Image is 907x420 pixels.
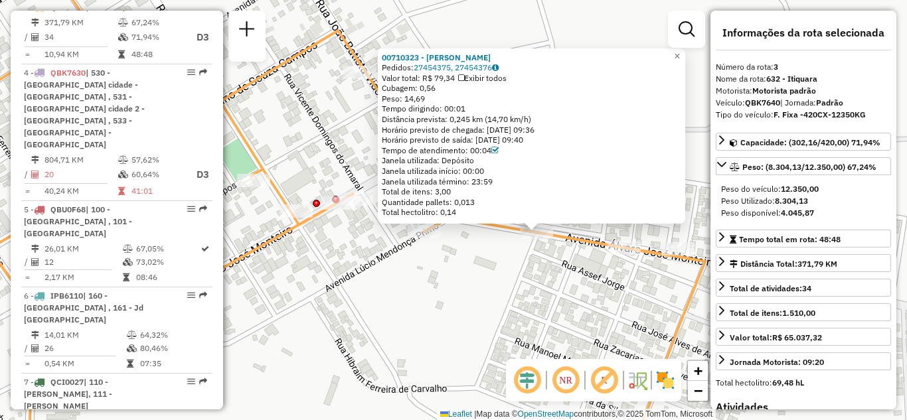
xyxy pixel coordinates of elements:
span: | Jornada: [780,98,843,107]
a: Leaflet [440,409,472,419]
i: Tempo total em rota [123,273,129,281]
div: Valor total: R$ 79,34 [382,73,681,84]
span: − [694,382,702,399]
td: 804,71 KM [44,153,118,167]
div: Valor total: [730,332,822,344]
td: 67,24% [131,16,184,29]
a: Peso: (8.304,13/12.350,00) 67,24% [716,157,891,175]
em: Opções [187,378,195,385]
td: 26,01 KM [44,242,122,255]
div: Total hectolitro: 0,14 [382,207,681,218]
td: 80,46% [139,342,206,355]
span: Ocultar deslocamento [511,364,543,396]
a: Exibir filtros [673,16,700,42]
strong: QBK7640 [745,98,780,107]
div: Map data © contributors,© 2025 TomTom, Microsoft [437,409,716,420]
img: Fluxo de ruas [627,370,648,391]
div: Total hectolitro: [716,377,891,389]
div: Número da rota: [716,61,891,73]
em: Rota exportada [199,205,207,213]
div: Tempo dirigindo: 00:01 [382,104,681,114]
i: Total de Atividades [31,33,39,41]
td: 14,01 KM [44,328,126,342]
span: Ocultar NR [550,364,582,396]
td: 34 [44,29,118,46]
a: 27454375, 27454376 [414,62,499,72]
i: Distância Total [31,245,39,253]
a: Com service time [491,145,499,155]
a: Valor total:R$ 65.037,32 [716,328,891,346]
a: Zoom in [688,361,708,381]
div: Veículo: [716,97,891,109]
i: Tempo total em rota [118,50,125,58]
strong: Motorista padrão [752,86,816,96]
div: Distância Total: [730,258,837,270]
td: = [24,271,31,284]
div: Peso Utilizado: [721,195,886,207]
div: Tempo de atendimento: 00:04 [382,145,681,156]
td: 07:35 [139,357,206,370]
td: / [24,29,31,46]
a: Total de itens:1.510,00 [716,303,891,321]
strong: 69,48 hL [772,378,804,387]
span: | 530 - [GEOGRAPHIC_DATA] cidade - [GEOGRAPHIC_DATA] , 531 - [GEOGRAPHIC_DATA] cidade 2 - [GEOGRA... [24,68,145,149]
span: Peso do veículo: [721,184,819,194]
i: Tempo total em rota [127,360,133,368]
span: 4 - [24,68,145,149]
i: Distância Total [31,156,39,164]
i: % de utilização do peso [127,331,137,339]
img: Exibir/Ocultar setores [655,370,676,391]
td: 71,94% [131,29,184,46]
span: 5 - [24,204,132,238]
em: Rota exportada [199,378,207,385]
strong: 632 - Itiquara [766,74,817,84]
a: Distância Total:371,79 KM [716,254,891,272]
i: Distância Total [31,19,39,27]
span: QCI0027 [50,377,84,387]
div: Jornada Motorista: 09:20 [730,356,824,368]
td: 57,62% [131,153,184,167]
td: = [24,48,31,61]
span: 371,79 KM [797,259,837,269]
span: | [474,409,476,419]
div: Peso disponível: [721,207,886,219]
a: OpenStreetMap [518,409,574,419]
span: Peso: 14,69 [382,94,425,104]
td: 40,24 KM [44,184,118,198]
em: Rota exportada [199,291,207,299]
div: Peso: (8.304,13/12.350,00) 67,24% [716,178,891,224]
td: 48:48 [131,48,184,61]
span: Peso: (8.304,13/12.350,00) 67,24% [742,162,876,172]
td: / [24,255,31,269]
td: 12 [44,255,122,269]
strong: 4.045,87 [781,208,814,218]
div: Pedidos: [382,62,681,73]
span: | 110 - [PERSON_NAME], 111 - [PERSON_NAME] [24,377,112,411]
td: 08:46 [135,271,200,284]
div: Janela utilizada término: 23:59 [382,176,681,187]
div: Total de itens: [730,307,815,319]
i: % de utilização da cubagem [123,258,133,266]
span: QBU0F68 [50,204,86,214]
td: 60,64% [131,167,184,183]
td: 371,79 KM [44,16,118,29]
td: / [24,342,31,355]
a: 00710323 - [PERSON_NAME] [382,52,491,62]
div: Janela utilizada início: 00:00 [382,166,681,176]
td: 73,02% [135,255,200,269]
i: % de utilização do peso [118,19,128,27]
i: % de utilização do peso [118,156,128,164]
a: Nova sessão e pesquisa [234,16,260,46]
td: 26 [44,342,126,355]
span: Tempo total em rota: 48:48 [739,234,841,244]
p: D3 [185,30,209,45]
span: QBK7630 [50,68,86,78]
i: % de utilização do peso [123,245,133,253]
i: Total de Atividades [31,344,39,352]
td: 64,32% [139,328,206,342]
em: Opções [187,68,195,76]
strong: 1.510,00 [782,308,815,318]
span: | 100 - [GEOGRAPHIC_DATA] , 101 - [GEOGRAPHIC_DATA] [24,204,132,238]
span: Total de atividades: [730,283,811,293]
span: | 160 - [GEOGRAPHIC_DATA] , 161 - Jd [GEOGRAPHIC_DATA] [24,291,143,324]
